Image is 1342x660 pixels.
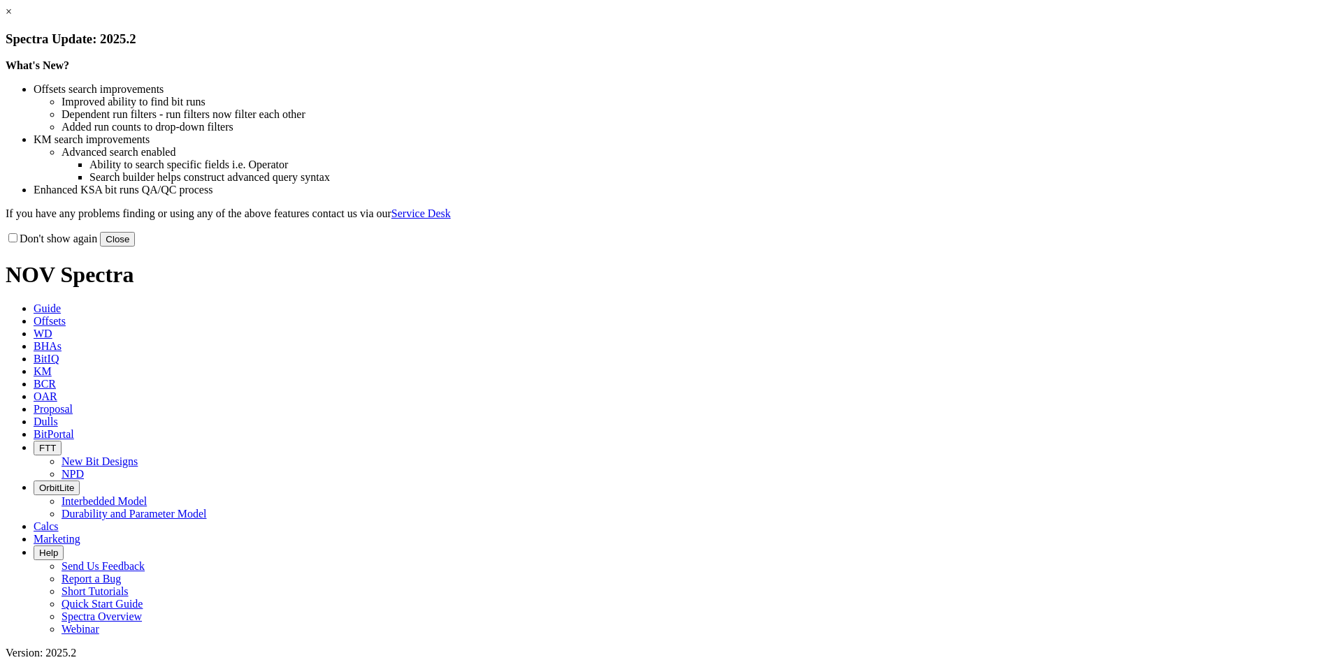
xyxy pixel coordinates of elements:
h3: Spectra Update: 2025.2 [6,31,1336,47]
a: Durability and Parameter Model [62,508,207,520]
li: Improved ability to find bit runs [62,96,1336,108]
li: Search builder helps construct advanced query syntax [89,171,1336,184]
div: Version: 2025.2 [6,647,1336,659]
a: Short Tutorials [62,585,129,597]
span: Offsets [34,315,66,327]
li: Offsets search improvements [34,83,1336,96]
li: Advanced search enabled [62,146,1336,159]
span: BitPortal [34,428,74,440]
a: Service Desk [391,207,451,219]
a: NPD [62,468,84,480]
li: Dependent run filters - run filters now filter each other [62,108,1336,121]
a: Interbedded Model [62,495,147,507]
li: Added run counts to drop-down filters [62,121,1336,133]
span: Guide [34,302,61,314]
span: Calcs [34,520,59,532]
a: Spectra Overview [62,610,142,622]
a: New Bit Designs [62,455,138,467]
span: BitIQ [34,353,59,365]
span: Help [39,548,58,558]
span: Dulls [34,416,58,427]
a: Webinar [62,623,99,635]
span: KM [34,365,52,377]
p: If you have any problems finding or using any of the above features contact us via our [6,207,1336,220]
li: KM search improvements [34,133,1336,146]
span: OrbitLite [39,483,74,493]
a: Send Us Feedback [62,560,145,572]
input: Don't show again [8,233,17,242]
span: BHAs [34,340,62,352]
span: FTT [39,443,56,453]
a: × [6,6,12,17]
a: Quick Start Guide [62,598,143,610]
a: Report a Bug [62,573,121,585]
label: Don't show again [6,233,97,244]
span: BCR [34,378,56,390]
li: Ability to search specific fields i.e. Operator [89,159,1336,171]
span: OAR [34,390,57,402]
strong: What's New? [6,59,69,71]
li: Enhanced KSA bit runs QA/QC process [34,184,1336,196]
span: WD [34,328,52,339]
span: Marketing [34,533,80,545]
button: Close [100,232,135,247]
span: Proposal [34,403,73,415]
h1: NOV Spectra [6,262,1336,288]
